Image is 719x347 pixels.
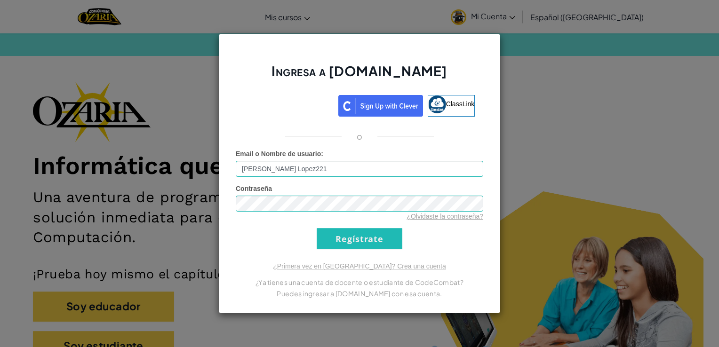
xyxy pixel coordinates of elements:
[236,150,321,158] span: Email o Nombre de usuario
[338,95,423,117] img: clever_sso_button@2x.png
[236,62,483,89] h2: Ingresa a [DOMAIN_NAME]
[317,228,402,249] input: Regístrate
[236,149,323,158] label: :
[236,185,272,192] span: Contraseña
[236,288,483,299] p: Puedes ingresar a [DOMAIN_NAME] con esa cuenta.
[273,262,446,270] a: ¿Primera vez en [GEOGRAPHIC_DATA]? Crea una cuenta
[236,276,483,288] p: ¿Ya tienes una cuenta de docente o estudiante de CodeCombat?
[357,131,362,142] p: o
[428,95,446,113] img: classlink-logo-small.png
[240,94,338,115] iframe: Botón de Acceder con Google
[446,100,475,108] span: ClassLink
[407,213,483,220] a: ¿Olvidaste la contraseña?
